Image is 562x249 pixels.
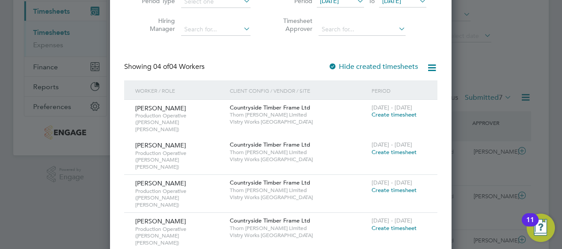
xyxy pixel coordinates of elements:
[133,80,228,101] div: Worker / Role
[124,62,206,72] div: Showing
[230,187,367,194] span: Thorn [PERSON_NAME] Limited
[230,179,310,186] span: Countryside Timber Frame Ltd
[230,104,310,111] span: Countryside Timber Frame Ltd
[372,148,417,156] span: Create timesheet
[135,217,186,225] span: [PERSON_NAME]
[319,23,406,36] input: Search for...
[372,111,417,118] span: Create timesheet
[372,217,412,224] span: [DATE] - [DATE]
[372,141,412,148] span: [DATE] - [DATE]
[372,224,417,232] span: Create timesheet
[230,156,367,163] span: Vistry Works [GEOGRAPHIC_DATA]
[230,149,367,156] span: Thorn [PERSON_NAME] Limited
[135,188,223,208] span: Production Operative ([PERSON_NAME] [PERSON_NAME])
[328,62,418,71] label: Hide created timesheets
[230,217,310,224] span: Countryside Timber Frame Ltd
[230,194,367,201] span: Vistry Works [GEOGRAPHIC_DATA]
[135,179,186,187] span: [PERSON_NAME]
[135,104,186,112] span: [PERSON_NAME]
[135,141,186,149] span: [PERSON_NAME]
[372,186,417,194] span: Create timesheet
[181,23,251,36] input: Search for...
[372,179,412,186] span: [DATE] - [DATE]
[369,80,429,101] div: Period
[230,225,367,232] span: Thorn [PERSON_NAME] Limited
[230,111,367,118] span: Thorn [PERSON_NAME] Limited
[135,112,223,133] span: Production Operative ([PERSON_NAME] [PERSON_NAME])
[135,150,223,170] span: Production Operative ([PERSON_NAME] [PERSON_NAME])
[527,214,555,242] button: Open Resource Center, 11 new notifications
[230,232,367,239] span: Vistry Works [GEOGRAPHIC_DATA]
[153,62,205,71] span: 04 Workers
[273,17,312,33] label: Timesheet Approver
[230,141,310,148] span: Countryside Timber Frame Ltd
[372,104,412,111] span: [DATE] - [DATE]
[153,62,169,71] span: 04 of
[135,17,175,33] label: Hiring Manager
[526,220,534,231] div: 11
[135,226,223,246] span: Production Operative ([PERSON_NAME] [PERSON_NAME])
[228,80,369,101] div: Client Config / Vendor / Site
[230,118,367,125] span: Vistry Works [GEOGRAPHIC_DATA]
